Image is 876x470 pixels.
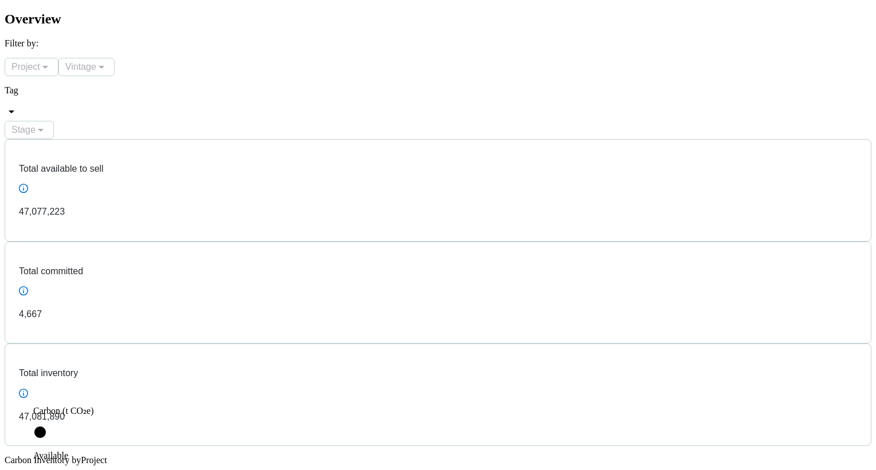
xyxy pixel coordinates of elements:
p: Available [33,451,640,461]
p: Carbon (t CO₂e) [33,405,640,416]
p: 47,081,890 [19,410,857,423]
h2: Overview [5,11,871,27]
p: Tag [5,85,871,96]
p: Filter by: [5,38,871,49]
p: Total available to sell [19,163,857,175]
p: 4,667 [19,308,857,321]
p: 47,077,223 [19,206,857,218]
p: Carbon Inventory by Project [5,455,871,465]
p: Total inventory [19,367,857,380]
p: Total committed [19,265,857,278]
